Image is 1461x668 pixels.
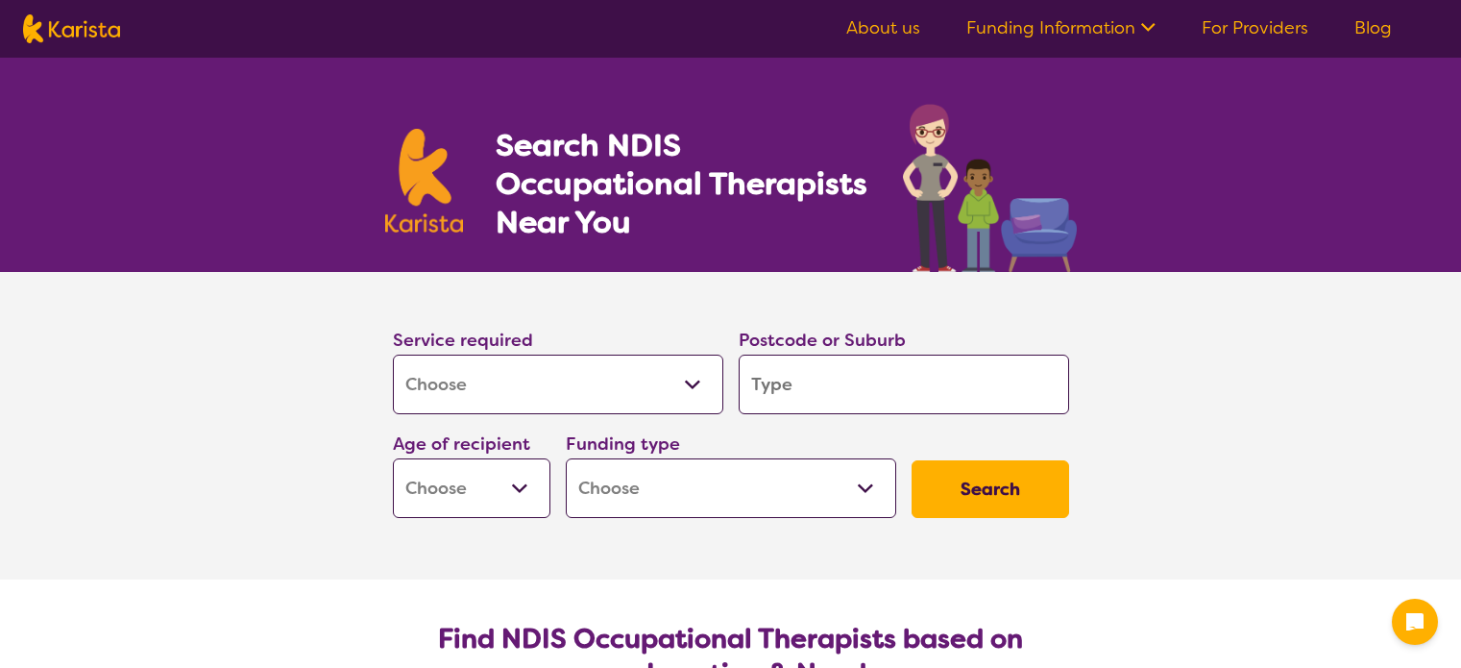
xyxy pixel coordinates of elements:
[496,126,869,241] h1: Search NDIS Occupational Therapists Near You
[739,329,906,352] label: Postcode or Suburb
[966,16,1156,39] a: Funding Information
[1202,16,1308,39] a: For Providers
[739,355,1069,414] input: Type
[23,14,120,43] img: Karista logo
[903,104,1077,272] img: occupational-therapy
[846,16,920,39] a: About us
[393,433,530,456] label: Age of recipient
[566,433,680,456] label: Funding type
[393,329,533,352] label: Service required
[385,129,464,233] img: Karista logo
[912,460,1069,518] button: Search
[1354,16,1392,39] a: Blog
